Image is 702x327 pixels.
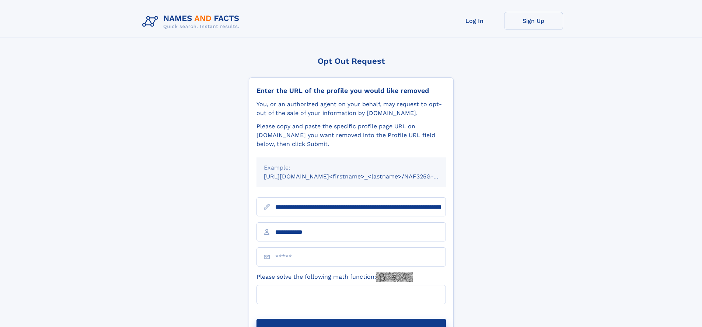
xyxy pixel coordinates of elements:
div: Opt Out Request [249,56,454,66]
div: Enter the URL of the profile you would like removed [256,87,446,95]
div: You, or an authorized agent on your behalf, may request to opt-out of the sale of your informatio... [256,100,446,118]
div: Example: [264,163,439,172]
img: Logo Names and Facts [139,12,245,32]
a: Sign Up [504,12,563,30]
label: Please solve the following math function: [256,272,413,282]
small: [URL][DOMAIN_NAME]<firstname>_<lastname>/NAF325G-xxxxxxxx [264,173,460,180]
div: Please copy and paste the specific profile page URL on [DOMAIN_NAME] you want removed into the Pr... [256,122,446,149]
a: Log In [445,12,504,30]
